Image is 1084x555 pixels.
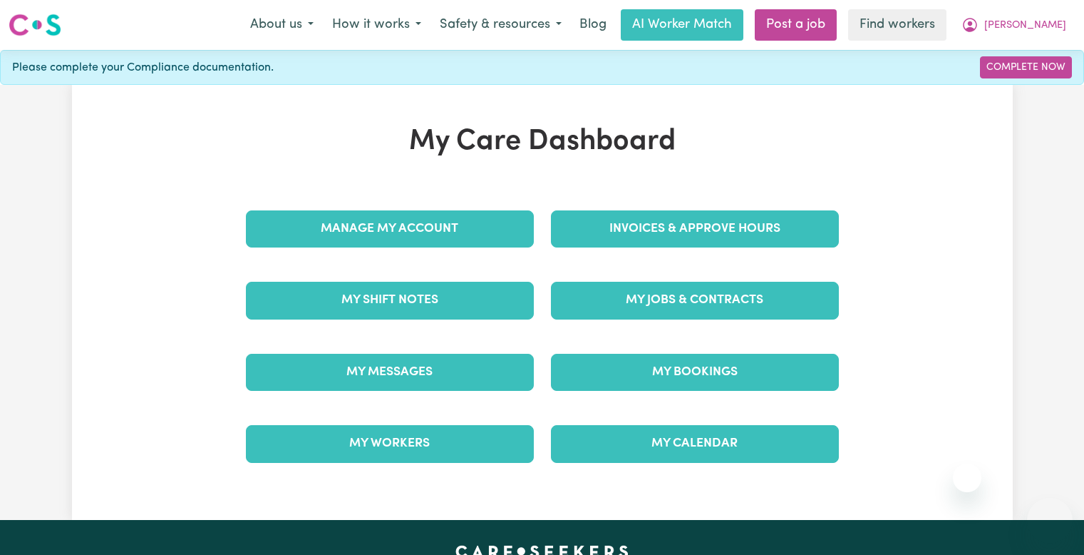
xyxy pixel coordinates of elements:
a: Blog [571,9,615,41]
span: [PERSON_NAME] [984,18,1066,34]
button: My Account [952,10,1075,40]
a: My Shift Notes [246,282,534,319]
button: Safety & resources [430,10,571,40]
a: Post a job [755,9,837,41]
span: Please complete your Compliance documentation. [12,59,274,76]
a: My Bookings [551,354,839,391]
a: Find workers [848,9,946,41]
a: Invoices & Approve Hours [551,210,839,248]
button: About us [241,10,323,40]
a: Manage My Account [246,210,534,248]
a: My Calendar [551,425,839,462]
iframe: Close message [953,464,981,492]
a: Complete Now [980,56,1072,78]
img: Careseekers logo [9,12,61,38]
h1: My Care Dashboard [237,125,847,159]
a: AI Worker Match [621,9,743,41]
a: My Messages [246,354,534,391]
a: Careseekers logo [9,9,61,41]
a: My Jobs & Contracts [551,282,839,319]
iframe: Button to launch messaging window [1027,498,1073,544]
a: My Workers [246,425,534,462]
button: How it works [323,10,430,40]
